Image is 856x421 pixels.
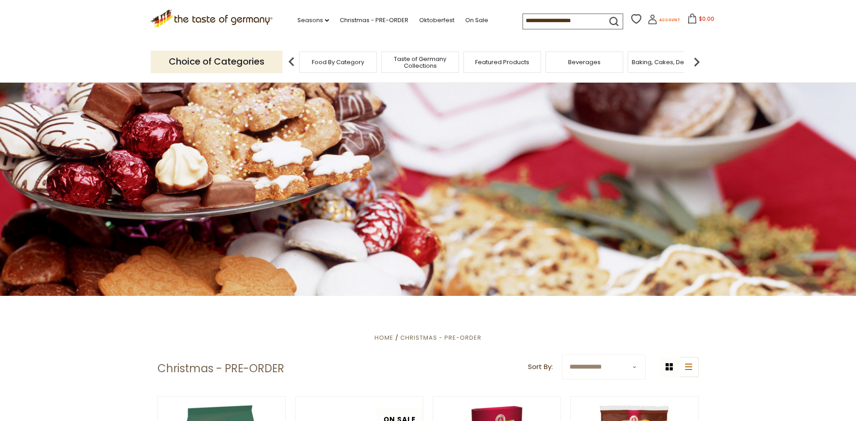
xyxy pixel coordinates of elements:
a: Beverages [568,59,601,65]
img: next arrow [688,53,706,71]
a: Christmas - PRE-ORDER [400,333,481,342]
span: $0.00 [699,15,714,23]
a: Food By Category [312,59,364,65]
p: Choice of Categories [151,51,282,73]
h1: Christmas - PRE-ORDER [157,362,284,375]
span: Account [659,18,680,23]
a: Account [648,14,680,28]
a: Home [375,333,393,342]
a: Featured Products [475,59,529,65]
button: $0.00 [682,14,720,27]
a: Baking, Cakes, Desserts [632,59,702,65]
a: On Sale [465,15,488,25]
img: previous arrow [282,53,301,71]
label: Sort By: [528,361,553,373]
a: Oktoberfest [419,15,454,25]
a: Seasons [297,15,329,25]
a: Taste of Germany Collections [384,56,456,69]
a: Christmas - PRE-ORDER [340,15,408,25]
